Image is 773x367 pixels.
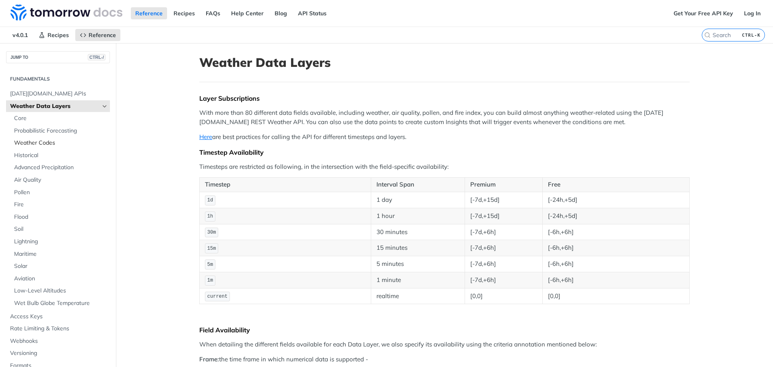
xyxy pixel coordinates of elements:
[371,240,465,256] td: 15 minutes
[199,148,690,156] div: Timestep Availability
[8,29,32,41] span: v4.0.1
[740,31,763,39] kbd: CTRL-K
[10,248,110,260] a: Maritime
[10,325,108,333] span: Rate Limiting & Tokens
[465,192,543,208] td: [-7d,+15d]
[88,54,105,60] span: CTRL-/
[131,7,167,19] a: Reference
[199,355,690,364] p: the time frame in which numerical data is supported -
[199,108,690,126] p: With more than 80 different data fields available, including weather, air quality, pollen, and fi...
[371,256,465,272] td: 5 minutes
[14,238,108,246] span: Lightning
[207,294,227,299] span: current
[542,288,689,304] td: [0,0]
[101,103,108,110] button: Hide subpages for Weather Data Layers
[10,211,110,223] a: Flood
[199,340,690,349] p: When detailing the different fields available for each Data Layer, we also specify its availabili...
[542,208,689,224] td: [-24h,+5d]
[293,7,331,19] a: API Status
[10,149,110,162] a: Historical
[199,55,690,70] h1: Weather Data Layers
[10,137,110,149] a: Weather Codes
[199,94,690,102] div: Layer Subscriptions
[199,133,212,141] a: Here
[207,230,216,235] span: 30m
[465,256,543,272] td: [-7d,+6h]
[14,127,108,135] span: Probabilistic Forecasting
[465,224,543,240] td: [-7d,+6h]
[371,192,465,208] td: 1 day
[6,347,110,359] a: Versioning
[14,189,108,197] span: Pollen
[207,278,213,283] span: 1m
[207,246,216,251] span: 15m
[371,288,465,304] td: realtime
[465,288,543,304] td: [0,0]
[740,7,765,19] a: Log In
[207,262,213,267] span: 5m
[10,199,110,211] a: Fire
[14,262,108,270] span: Solar
[14,139,108,147] span: Weather Codes
[10,223,110,235] a: Soil
[10,102,99,110] span: Weather Data Layers
[14,114,108,122] span: Core
[371,178,465,192] th: Interval Span
[542,256,689,272] td: [-6h,+6h]
[669,7,738,19] a: Get Your Free API Key
[10,236,110,248] a: Lightning
[169,7,199,19] a: Recipes
[14,250,108,258] span: Maritime
[6,100,110,112] a: Weather Data LayersHide subpages for Weather Data Layers
[200,178,371,192] th: Timestep
[10,125,110,137] a: Probabilistic Forecasting
[704,32,711,38] svg: Search
[6,311,110,323] a: Access Keys
[10,90,108,98] span: [DATE][DOMAIN_NAME] APIs
[207,214,213,219] span: 1h
[10,313,108,321] span: Access Keys
[14,151,108,160] span: Historical
[465,178,543,192] th: Premium
[10,162,110,174] a: Advanced Precipitation
[6,335,110,347] a: Webhooks
[48,31,69,39] span: Recipes
[14,299,108,307] span: Wet Bulb Globe Temperature
[6,88,110,100] a: [DATE][DOMAIN_NAME] APIs
[10,337,108,345] span: Webhooks
[10,112,110,124] a: Core
[75,29,120,41] a: Reference
[10,273,110,285] a: Aviation
[6,51,110,63] button: JUMP TOCTRL-/
[10,260,110,272] a: Solar
[10,297,110,309] a: Wet Bulb Globe Temperature
[371,208,465,224] td: 1 hour
[465,272,543,288] td: [-7d,+6h]
[14,225,108,233] span: Soil
[199,326,690,334] div: Field Availability
[201,7,225,19] a: FAQs
[542,224,689,240] td: [-6h,+6h]
[227,7,268,19] a: Help Center
[465,208,543,224] td: [-7d,+15d]
[542,178,689,192] th: Free
[14,275,108,283] span: Aviation
[14,201,108,209] span: Fire
[270,7,291,19] a: Blog
[465,240,543,256] td: [-7d,+6h]
[14,164,108,172] span: Advanced Precipitation
[89,31,116,39] span: Reference
[14,213,108,221] span: Flood
[542,272,689,288] td: [-6h,+6h]
[207,197,213,203] span: 1d
[199,133,690,142] p: are best practices for calling the API for different timesteps and layers.
[371,224,465,240] td: 30 minutes
[10,187,110,199] a: Pollen
[199,355,219,363] strong: Frame:
[6,323,110,335] a: Rate Limiting & Tokens
[14,287,108,295] span: Low-Level Altitudes
[10,174,110,186] a: Air Quality
[14,176,108,184] span: Air Quality
[34,29,73,41] a: Recipes
[542,240,689,256] td: [-6h,+6h]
